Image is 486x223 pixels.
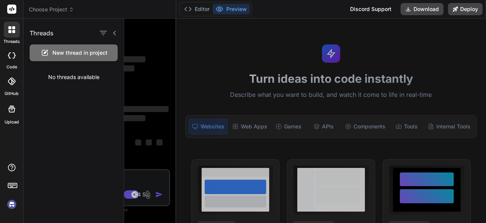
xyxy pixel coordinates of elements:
button: Editor [181,4,213,14]
div: No threads available [24,67,124,87]
h1: Threads [30,28,54,38]
div: Discord Support [346,3,396,15]
button: Deploy [448,3,483,15]
button: Download [401,3,443,15]
span: New thread in project [52,49,107,57]
label: threads [3,38,20,45]
label: code [6,64,17,70]
label: Upload [5,119,19,125]
label: GitHub [5,90,19,97]
span: Choose Project [29,6,74,13]
img: signin [5,198,18,211]
button: Preview [213,4,250,14]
